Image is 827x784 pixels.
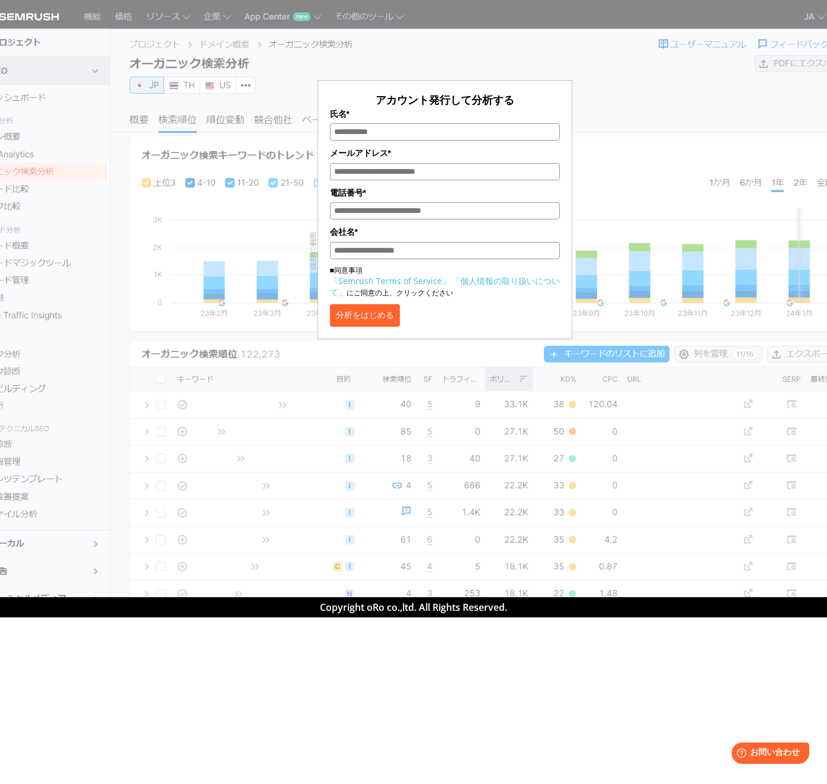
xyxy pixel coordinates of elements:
button: 分析をはじめる [330,304,400,327]
a: 「Semrush Terms of Service」 [330,275,450,286]
label: 電話番号* [330,186,560,199]
p: ■同意事項 にご同意の上、クリックください [330,265,560,298]
iframe: Help widget launcher [722,738,814,771]
span: Copyright oRo co.,ltd. All Rights Reserved. [320,601,507,614]
label: メールアドレス* [330,146,560,160]
a: 「個人情報の取り扱いについて」 [330,275,560,298]
span: アカウント発行して分析する [376,93,514,107]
